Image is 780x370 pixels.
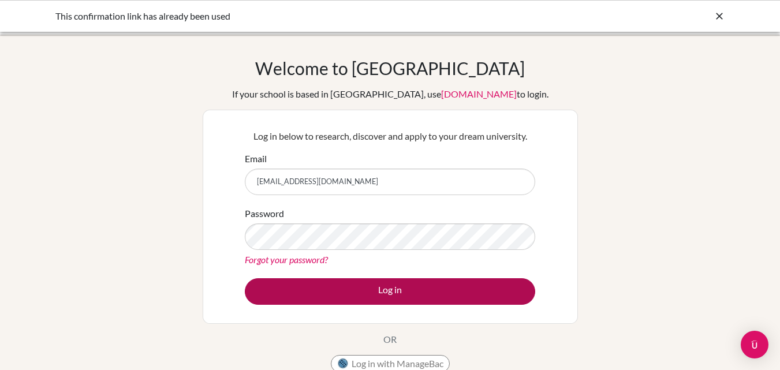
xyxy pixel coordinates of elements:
p: OR [383,332,397,346]
button: Log in [245,278,535,305]
div: If your school is based in [GEOGRAPHIC_DATA], use to login. [232,87,548,101]
div: This confirmation link has already been used [55,9,552,23]
label: Email [245,152,267,166]
a: [DOMAIN_NAME] [441,88,517,99]
div: Open Intercom Messenger [741,331,768,358]
p: Log in below to research, discover and apply to your dream university. [245,129,535,143]
a: Forgot your password? [245,254,328,265]
h1: Welcome to [GEOGRAPHIC_DATA] [255,58,525,79]
label: Password [245,207,284,220]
